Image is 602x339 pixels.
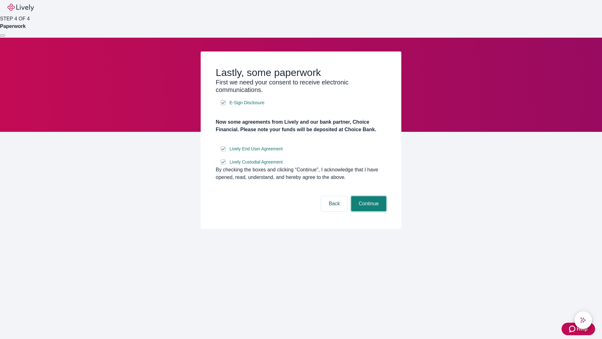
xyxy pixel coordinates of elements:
[230,146,283,152] span: Lively End User Agreement
[577,325,588,333] span: Help
[580,317,586,323] svg: Lively AI Assistant
[569,325,577,333] svg: Zendesk support icon
[321,196,347,211] button: Back
[562,323,595,335] button: Zendesk support iconHelp
[8,4,34,11] img: Lively
[230,100,264,106] span: E-Sign Disclosure
[216,118,386,133] h4: Now some agreements from Lively and our bank partner, Choice Financial. Please note your funds wi...
[351,196,386,211] button: Continue
[574,311,592,329] button: chat
[228,99,266,107] a: e-sign disclosure document
[230,159,283,165] span: Lively Custodial Agreement
[228,158,284,166] a: e-sign disclosure document
[216,67,386,78] h2: Lastly, some paperwork
[216,166,386,181] div: By checking the boxes and clicking “Continue", I acknowledge that I have opened, read, understand...
[228,145,284,153] a: e-sign disclosure document
[216,78,386,94] h3: First we need your consent to receive electronic communications.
